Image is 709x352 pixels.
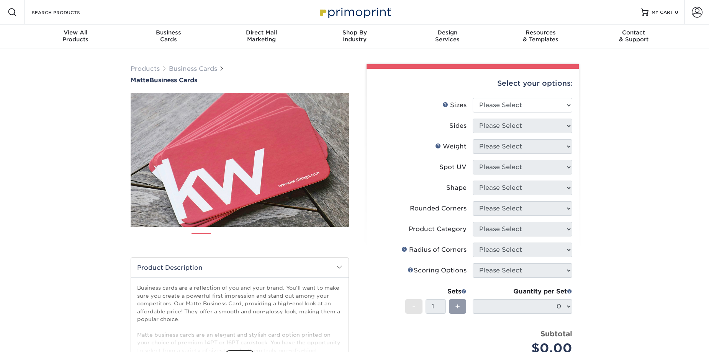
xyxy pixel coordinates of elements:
a: MatteBusiness Cards [131,77,349,84]
a: BusinessCards [122,24,215,49]
span: + [455,301,460,312]
img: Primoprint [316,4,393,20]
div: Products [29,29,122,43]
span: Direct Mail [215,29,308,36]
div: Sizes [442,101,467,110]
span: Design [401,29,494,36]
div: Select your options: [373,69,573,98]
a: Business Cards [169,65,217,72]
div: Industry [308,29,401,43]
div: Weight [435,142,467,151]
a: Products [131,65,160,72]
span: Matte [131,77,149,84]
div: & Templates [494,29,587,43]
h2: Product Description [131,258,349,277]
div: Scoring Options [408,266,467,275]
div: Sets [405,287,467,296]
a: Resources& Templates [494,24,587,49]
span: - [412,301,416,312]
a: Direct MailMarketing [215,24,308,49]
span: MY CART [652,9,673,16]
div: Quantity per Set [473,287,572,296]
span: Resources [494,29,587,36]
a: Contact& Support [587,24,680,49]
span: Contact [587,29,680,36]
div: Spot UV [439,163,467,172]
a: Shop ByIndustry [308,24,401,49]
img: Business Cards 04 [269,230,288,249]
div: Shape [446,183,467,192]
div: Cards [122,29,215,43]
div: & Support [587,29,680,43]
div: Rounded Corners [410,204,467,213]
div: Services [401,29,494,43]
a: DesignServices [401,24,494,49]
span: View All [29,29,122,36]
img: Business Cards 03 [243,230,262,249]
span: 0 [675,10,678,15]
img: Matte 01 [131,51,349,269]
a: View AllProducts [29,24,122,49]
img: Business Cards 01 [192,230,211,249]
span: Business [122,29,215,36]
div: Product Category [409,225,467,234]
span: Shop By [308,29,401,36]
strong: Subtotal [540,329,572,338]
div: Sides [449,121,467,130]
input: SEARCH PRODUCTS..... [31,8,106,17]
div: Marketing [215,29,308,43]
div: Radius of Corners [401,245,467,254]
h1: Business Cards [131,77,349,84]
img: Business Cards 02 [217,230,236,249]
